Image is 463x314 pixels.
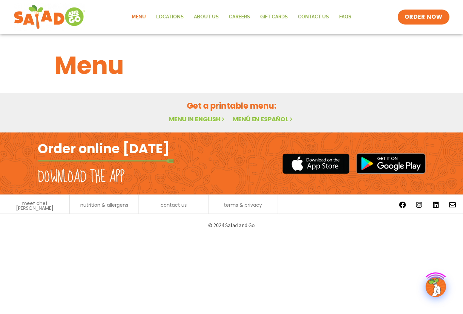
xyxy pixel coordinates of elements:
[14,3,85,31] img: new-SAG-logo-768×292
[151,9,189,25] a: Locations
[224,203,262,207] a: terms & privacy
[38,168,125,187] h2: Download the app
[398,10,449,25] a: ORDER NOW
[224,9,255,25] a: Careers
[404,13,443,21] span: ORDER NOW
[255,9,293,25] a: GIFT CARDS
[293,9,334,25] a: Contact Us
[127,9,151,25] a: Menu
[4,201,66,210] a: meet chef [PERSON_NAME]
[127,9,357,25] nav: Menu
[169,115,226,123] a: Menu in English
[38,159,174,163] img: fork
[282,153,349,175] img: appstore
[54,47,409,84] h1: Menu
[38,140,169,157] h2: Order online [DATE]
[189,9,224,25] a: About Us
[54,100,409,112] h2: Get a printable menu:
[334,9,357,25] a: FAQs
[41,221,422,230] p: © 2024 Salad and Go
[356,153,426,174] img: google_play
[233,115,294,123] a: Menú en español
[80,203,128,207] a: nutrition & allergens
[161,203,187,207] a: contact us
